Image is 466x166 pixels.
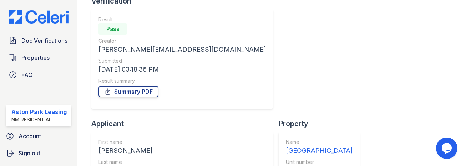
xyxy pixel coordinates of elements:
[98,23,127,35] div: Pass
[98,16,266,23] div: Result
[6,33,71,48] a: Doc Verifications
[91,119,279,129] div: Applicant
[6,68,71,82] a: FAQ
[98,146,266,156] div: [PERSON_NAME]
[21,36,67,45] span: Doc Verifications
[98,86,158,97] a: Summary PDF
[279,119,365,129] div: Property
[3,146,74,160] a: Sign out
[98,139,266,146] div: First name
[6,51,71,65] a: Properties
[286,139,353,156] a: Name [GEOGRAPHIC_DATA]
[98,37,266,45] div: Creator
[3,129,74,143] a: Account
[98,57,266,64] div: Submitted
[21,71,33,79] span: FAQ
[19,132,41,140] span: Account
[436,138,459,159] iframe: chat widget
[11,108,67,116] div: Aston Park Leasing
[11,116,67,123] div: NM Residential
[3,10,74,24] img: CE_Logo_Blue-a8612792a0a2168367f1c8372b55b34899dd931a85d93a1a3d3e32e68fde9ad4.png
[19,149,40,157] span: Sign out
[98,64,266,74] div: [DATE] 03:18:36 PM
[21,53,50,62] span: Properties
[98,45,266,55] div: [PERSON_NAME][EMAIL_ADDRESS][DOMAIN_NAME]
[286,139,353,146] div: Name
[286,146,353,156] div: [GEOGRAPHIC_DATA]
[98,159,266,166] div: Last name
[98,77,266,84] div: Result summary
[286,159,353,166] div: Unit number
